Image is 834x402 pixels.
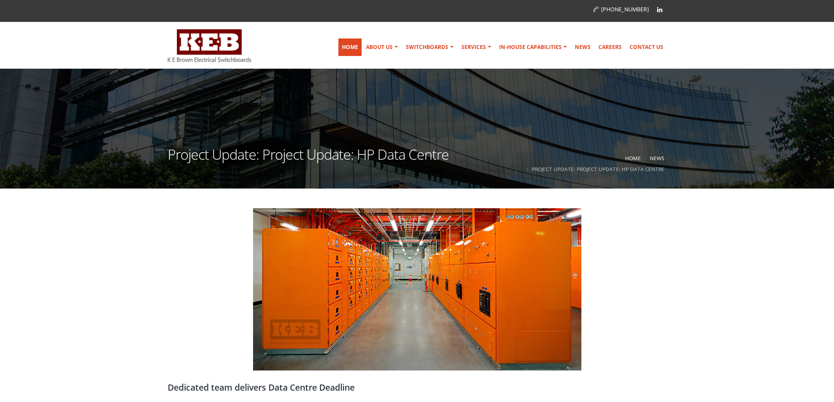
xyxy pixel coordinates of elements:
li: Project Update: Project Update: HP Data Centre [524,164,665,175]
a: Linkedin [653,3,666,16]
a: Careers [595,38,625,56]
a: In-house Capabilities [496,38,570,56]
h4: Dedicated team delivers Data Centre Deadline [168,381,667,393]
a: Home [625,154,641,161]
a: News [571,38,594,56]
a: News [650,154,665,161]
img: K E Brown Electrical Switchboards [168,29,251,62]
a: [PHONE_NUMBER] [593,6,649,13]
a: Switchboards [402,38,457,56]
a: About Us [362,38,401,56]
a: Services [458,38,495,56]
a: Contact Us [626,38,667,56]
img: hp-lead.jpg [253,208,581,371]
a: Home [338,38,362,56]
h1: Project Update: Project Update: HP Data Centre [168,147,449,172]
